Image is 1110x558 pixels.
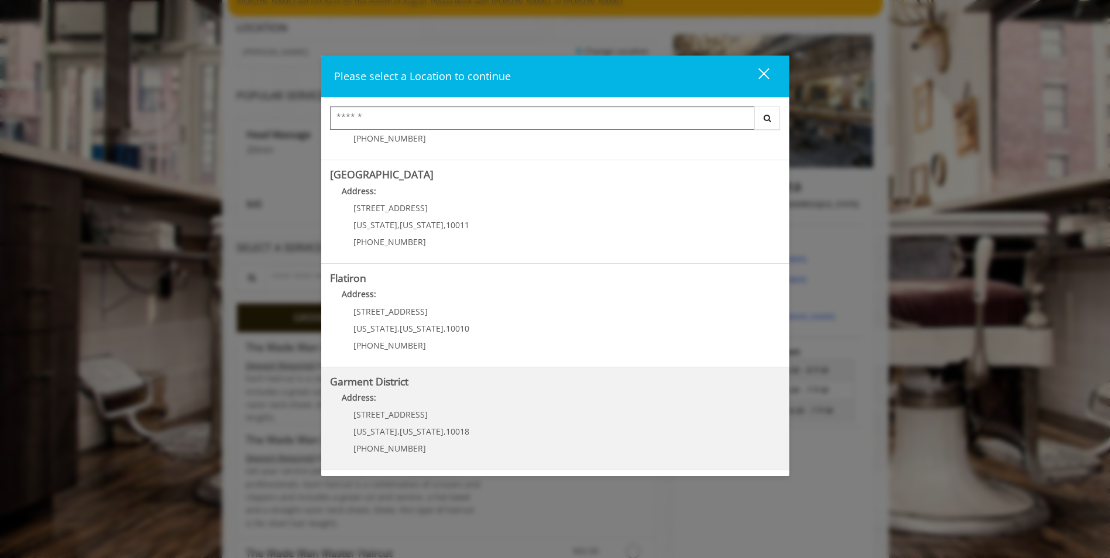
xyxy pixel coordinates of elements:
[353,306,428,317] span: [STREET_ADDRESS]
[397,426,400,437] span: ,
[334,69,511,83] span: Please select a Location to continue
[353,409,428,420] span: [STREET_ADDRESS]
[330,106,755,130] input: Search Center
[446,323,469,334] span: 10010
[353,426,397,437] span: [US_STATE]
[330,374,408,388] b: Garment District
[400,219,444,230] span: [US_STATE]
[761,114,774,122] i: Search button
[342,185,376,197] b: Address:
[745,67,768,85] div: close dialog
[444,426,446,437] span: ,
[353,219,397,230] span: [US_STATE]
[330,167,434,181] b: [GEOGRAPHIC_DATA]
[444,219,446,230] span: ,
[342,288,376,299] b: Address:
[397,219,400,230] span: ,
[737,64,776,88] button: close dialog
[330,106,781,136] div: Center Select
[353,323,397,334] span: [US_STATE]
[400,323,444,334] span: [US_STATE]
[353,443,426,454] span: [PHONE_NUMBER]
[353,202,428,213] span: [STREET_ADDRESS]
[446,219,469,230] span: 10011
[397,323,400,334] span: ,
[353,133,426,144] span: [PHONE_NUMBER]
[353,236,426,247] span: [PHONE_NUMBER]
[342,392,376,403] b: Address:
[446,426,469,437] span: 10018
[400,426,444,437] span: [US_STATE]
[444,323,446,334] span: ,
[330,271,366,285] b: Flatiron
[353,340,426,351] span: [PHONE_NUMBER]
